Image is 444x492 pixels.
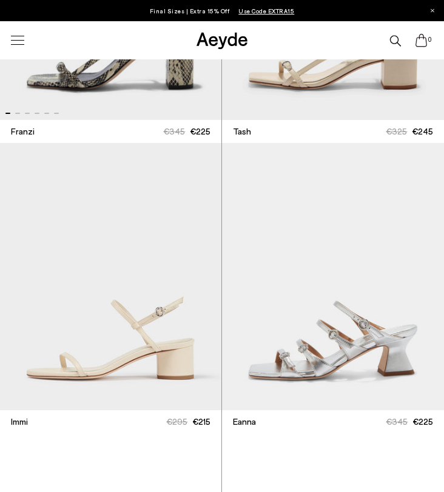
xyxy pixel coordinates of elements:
span: €225 [412,416,433,427]
span: €325 [386,126,407,136]
img: Eanna Leather Mule [222,143,444,410]
span: €345 [163,126,185,136]
span: €225 [190,126,210,136]
a: Eanna €345 €225 [222,410,444,433]
span: €215 [192,416,210,427]
span: Eanna [233,416,256,428]
span: €245 [412,126,433,136]
span: €295 [166,416,187,427]
span: Tash [233,125,251,138]
a: Tash €325 €245 [222,120,444,143]
span: Franzi [11,125,35,138]
span: Immi [11,416,28,428]
span: €345 [386,416,408,427]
